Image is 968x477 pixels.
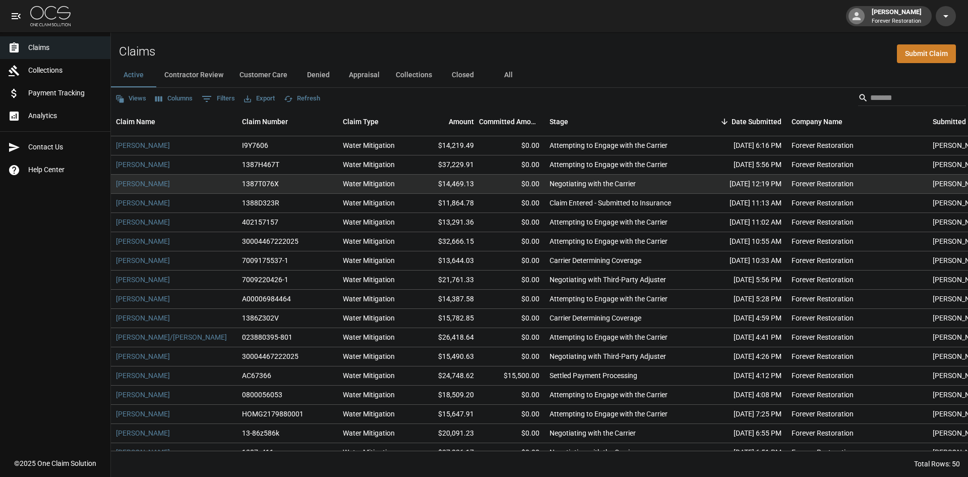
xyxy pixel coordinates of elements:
[343,275,395,285] div: Water Mitigation
[113,91,149,107] button: Views
[696,136,786,155] div: [DATE] 6:16 PM
[792,332,854,342] div: Forever Restoration
[116,351,170,361] a: [PERSON_NAME]
[413,290,479,309] div: $14,387.58
[479,108,544,136] div: Committed Amount
[792,217,854,227] div: Forever Restoration
[413,366,479,386] div: $24,748.62
[116,217,170,227] a: [PERSON_NAME]
[413,136,479,155] div: $14,219.49
[792,447,854,457] div: Forever Restoration
[343,294,395,304] div: Water Mitigation
[343,351,395,361] div: Water Mitigation
[479,366,544,386] div: $15,500.00
[479,251,544,271] div: $0.00
[30,6,71,26] img: ocs-logo-white-transparent.png
[786,108,928,136] div: Company Name
[413,155,479,175] div: $37,229.91
[116,313,170,323] a: [PERSON_NAME]
[343,447,395,457] div: Water Mitigation
[696,251,786,271] div: [DATE] 10:33 AM
[479,108,539,136] div: Committed Amount
[792,160,854,170] div: Forever Restoration
[550,447,636,457] div: Negotiating with the Carrier
[792,409,854,419] div: Forever Restoration
[295,63,341,87] button: Denied
[550,351,666,361] div: Negotiating with Third-Party Adjuster
[116,390,170,400] a: [PERSON_NAME]
[231,63,295,87] button: Customer Care
[550,217,668,227] div: Attempting to Engage with the Carrier
[28,88,102,98] span: Payment Tracking
[116,108,155,136] div: Claim Name
[413,213,479,232] div: $13,291.36
[696,405,786,424] div: [DATE] 7:25 PM
[28,111,102,121] span: Analytics
[550,409,668,419] div: Attempting to Engage with the Carrier
[116,140,170,150] a: [PERSON_NAME]
[111,108,237,136] div: Claim Name
[116,160,170,170] a: [PERSON_NAME]
[343,428,395,438] div: Water Mitigation
[241,91,277,107] button: Export
[696,232,786,251] div: [DATE] 10:55 AM
[111,63,968,87] div: dynamic tabs
[343,390,395,400] div: Water Mitigation
[792,390,854,400] div: Forever Restoration
[116,236,170,246] a: [PERSON_NAME]
[338,108,413,136] div: Claim Type
[696,213,786,232] div: [DATE] 11:02 AM
[479,443,544,462] div: $0.00
[550,390,668,400] div: Attempting to Engage with the Carrier
[343,140,395,150] div: Water Mitigation
[116,275,170,285] a: [PERSON_NAME]
[914,459,960,469] div: Total Rows: 50
[550,294,668,304] div: Attempting to Engage with the Carrier
[479,213,544,232] div: $0.00
[119,44,155,59] h2: Claims
[116,198,170,208] a: [PERSON_NAME]
[343,198,395,208] div: Water Mitigation
[343,179,395,189] div: Water Mitigation
[696,271,786,290] div: [DATE] 5:56 PM
[413,309,479,328] div: $15,782.85
[792,275,854,285] div: Forever Restoration
[242,409,304,419] div: HOMG2179880001
[792,370,854,381] div: Forever Restoration
[479,309,544,328] div: $0.00
[343,313,395,323] div: Water Mitigation
[479,347,544,366] div: $0.00
[696,386,786,405] div: [DATE] 4:08 PM
[242,275,288,285] div: 7009220426-1
[550,428,636,438] div: Negotiating with the Carrier
[28,65,102,76] span: Collections
[242,390,282,400] div: 0800056053
[479,424,544,443] div: $0.00
[544,108,696,136] div: Stage
[116,294,170,304] a: [PERSON_NAME]
[343,236,395,246] div: Water Mitigation
[550,236,668,246] div: Attempting to Engage with the Carrier
[696,194,786,213] div: [DATE] 11:13 AM
[792,236,854,246] div: Forever Restoration
[116,370,170,381] a: [PERSON_NAME]
[28,142,102,152] span: Contact Us
[413,175,479,194] div: $14,469.13
[413,251,479,271] div: $13,644.03
[792,198,854,208] div: Forever Restoration
[413,347,479,366] div: $15,490.63
[696,366,786,386] div: [DATE] 4:12 PM
[388,63,440,87] button: Collections
[732,108,781,136] div: Date Submitted
[242,179,279,189] div: 1387T076X
[116,428,170,438] a: [PERSON_NAME]
[242,428,279,438] div: 13-86z586k
[28,42,102,53] span: Claims
[696,290,786,309] div: [DATE] 5:28 PM
[550,332,668,342] div: Attempting to Engage with the Carrier
[153,91,195,107] button: Select columns
[156,63,231,87] button: Contractor Review
[792,313,854,323] div: Forever Restoration
[696,443,786,462] div: [DATE] 6:51 PM
[341,63,388,87] button: Appraisal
